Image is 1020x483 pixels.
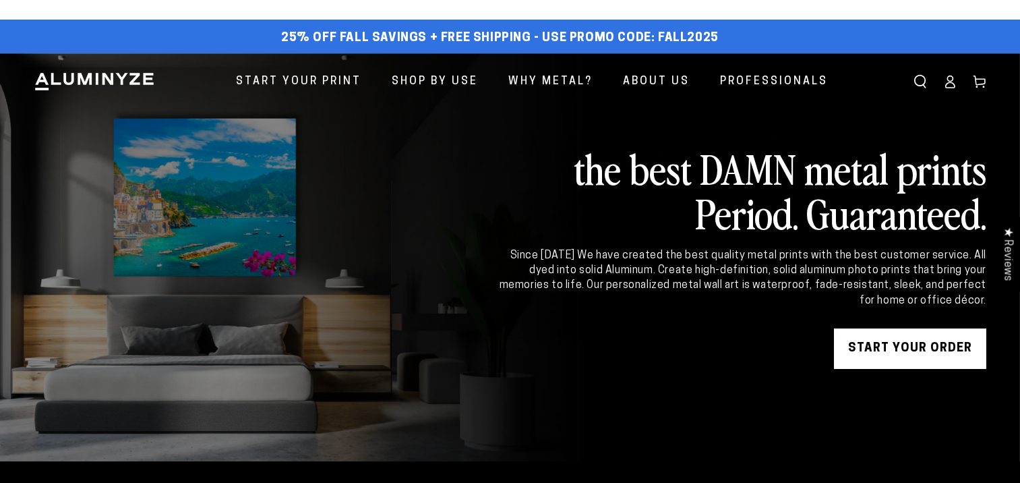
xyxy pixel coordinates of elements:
span: Professionals [720,72,828,92]
a: Professionals [710,64,838,100]
a: About Us [613,64,700,100]
summary: Search our site [905,67,935,96]
span: Why Metal? [508,72,593,92]
a: Why Metal? [498,64,603,100]
div: Since [DATE] We have created the best quality metal prints with the best customer service. All dy... [497,248,986,309]
div: Click to open Judge.me floating reviews tab [994,217,1020,291]
span: About Us [623,72,690,92]
span: Start Your Print [236,72,361,92]
a: START YOUR Order [834,329,986,369]
a: Start Your Print [226,64,371,100]
img: Aluminyze [34,72,155,92]
a: Shop By Use [382,64,488,100]
h2: the best DAMN metal prints Period. Guaranteed. [497,146,986,235]
span: 25% off FALL Savings + Free Shipping - Use Promo Code: FALL2025 [281,31,719,46]
span: Shop By Use [392,72,478,92]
